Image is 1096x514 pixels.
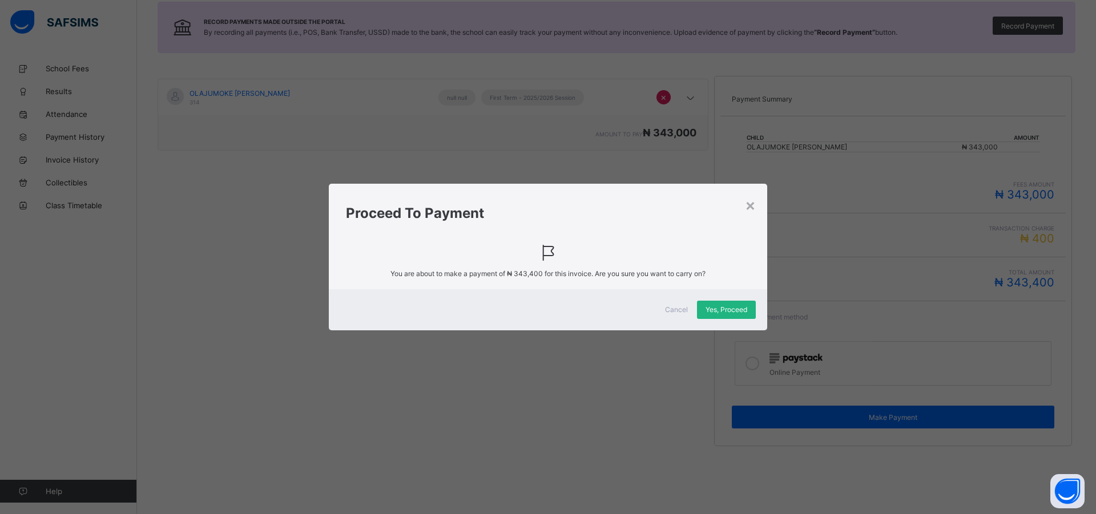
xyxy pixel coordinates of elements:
[346,205,750,221] h1: Proceed To Payment
[665,305,688,314] span: Cancel
[507,269,543,278] span: ₦ 343,400
[346,269,750,278] span: You are about to make a payment of for this invoice. Are you sure you want to carry on?
[706,305,747,314] span: Yes, Proceed
[745,195,756,214] div: ×
[1050,474,1085,508] button: Open asap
